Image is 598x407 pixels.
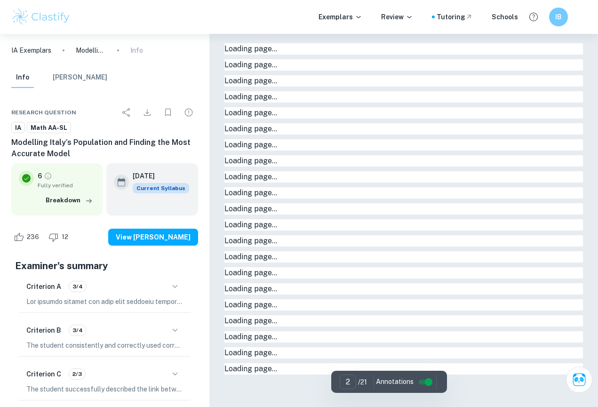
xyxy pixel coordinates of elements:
div: Loading page… [224,107,583,119]
div: Loading page… [224,315,583,327]
div: Loading page… [224,91,583,103]
span: Annotations [376,377,414,387]
div: Bookmark [159,103,177,122]
span: 3/4 [69,282,86,291]
span: 236 [22,232,44,242]
h6: Modelling Italy’s Population and Finding the Most Accurate Model [11,137,198,160]
div: Loading page… [224,299,583,311]
h6: Criterion C [26,369,61,379]
div: Loading page… [224,187,583,199]
div: Loading page… [224,203,583,215]
button: Help and Feedback [526,9,542,25]
div: Loading page… [224,139,583,151]
div: Loading page… [224,59,583,71]
a: Tutoring [437,12,473,22]
a: IA Exemplars [11,45,51,56]
p: Lor ipsumdo sitamet con adip elit seddoeiu temporin, utl etdolo ma aliquaen admi ve qui nostrude.... [26,296,183,307]
div: Loading page… [224,235,583,247]
div: Loading page… [224,363,583,375]
span: 3/4 [69,326,86,335]
span: Math AA-SL [27,123,71,133]
span: 2/3 [69,370,85,378]
div: Dislike [46,230,73,245]
button: [PERSON_NAME] [53,67,107,88]
button: Ask Clai [566,367,592,393]
div: Loading page… [224,171,583,183]
p: Exemplars [319,12,362,22]
h6: IB [553,12,564,22]
div: Loading page… [224,283,583,295]
a: IA [11,122,25,134]
div: Loading page… [224,43,583,55]
button: Info [11,67,34,88]
div: Loading page… [224,75,583,87]
span: Current Syllabus [133,183,189,193]
p: / 21 [358,377,367,387]
div: Like [11,230,44,245]
div: Download [138,103,157,122]
span: 12 [56,232,73,242]
h6: Criterion A [26,281,61,292]
h6: Criterion B [26,325,61,335]
div: Loading page… [224,155,583,167]
p: Modelling Italy’s Population and Finding the Most Accurate Model [76,45,106,56]
span: IA [12,123,24,133]
p: The student successfully described the link between the topic of the exploration and their person... [26,384,183,394]
p: Review [381,12,413,22]
h5: Examiner's summary [15,259,194,273]
div: Loading page… [224,331,583,343]
div: Loading page… [224,251,583,263]
p: The student consistently and correctly used correct mathematical notation, symbols, and terminolo... [26,340,183,351]
a: Math AA-SL [27,122,71,134]
a: Grade fully verified [44,172,52,180]
div: Loading page… [224,123,583,135]
button: IB [549,8,568,26]
div: Loading page… [224,219,583,231]
h6: [DATE] [133,171,182,181]
div: Report issue [179,103,198,122]
div: Share [117,103,136,122]
p: 6 [38,171,42,181]
img: Clastify logo [11,8,71,26]
button: Breakdown [43,193,95,207]
div: Loading page… [224,267,583,279]
div: This exemplar is based on the current syllabus. Feel free to refer to it for inspiration/ideas wh... [133,183,189,193]
p: Info [130,45,143,56]
span: Fully verified [38,181,95,190]
button: View [PERSON_NAME] [108,229,198,246]
a: Schools [492,12,518,22]
div: Loading page… [224,347,583,359]
span: Research question [11,108,76,117]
